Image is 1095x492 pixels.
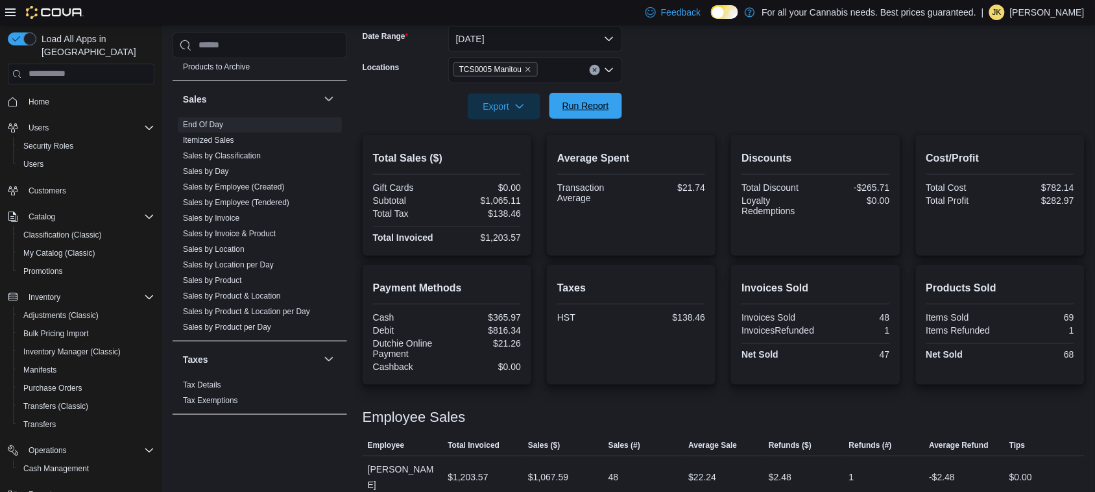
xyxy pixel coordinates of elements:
span: Purchase Orders [23,383,82,393]
div: $22.24 [689,469,717,485]
strong: Net Sold [926,349,963,360]
span: Export [475,93,533,119]
div: $0.00 [1009,469,1032,485]
span: Users [23,120,154,136]
div: Sales [173,117,347,341]
span: Inventory [29,292,60,302]
span: My Catalog (Classic) [18,245,154,261]
span: Customers [29,186,66,196]
span: Home [29,97,49,107]
button: Home [3,92,160,111]
span: Sales by Location per Day [183,260,274,271]
button: [DATE] [448,26,622,52]
label: Date Range [363,31,409,42]
span: Tax Details [183,380,221,391]
span: Sales by Classification [183,151,261,162]
a: Cash Management [18,461,94,476]
a: Customers [23,183,71,199]
input: Dark Mode [711,5,738,19]
div: $1,067.59 [528,469,568,485]
span: Sales by Product [183,276,242,286]
div: Cash [373,312,444,323]
span: Sales by Product & Location per Day [183,307,310,317]
div: 68 [1003,349,1074,360]
div: Taxes [173,378,347,414]
span: Catalog [23,209,154,225]
a: Sales by Product & Location [183,292,281,301]
h2: Average Spent [557,151,705,166]
h2: Discounts [741,151,889,166]
span: Security Roles [23,141,73,151]
button: Taxes [183,353,319,366]
div: $782.14 [1003,182,1074,193]
div: $21.74 [634,182,705,193]
span: Sales by Employee (Created) [183,182,285,193]
button: My Catalog (Classic) [13,244,160,262]
span: Users [18,156,154,172]
button: Clear input [590,65,600,75]
div: Total Profit [926,195,998,206]
span: Sales ($) [528,440,560,450]
div: Debit [373,325,444,336]
div: Transaction Average [557,182,629,203]
span: Sales by Invoice & Product [183,229,276,240]
span: Bulk Pricing Import [18,326,154,341]
button: Taxes [321,352,337,367]
span: JK [993,5,1002,20]
h2: Invoices Sold [741,280,889,296]
button: Catalog [23,209,60,225]
div: 69 [1003,312,1074,323]
span: Catalog [29,212,55,222]
div: Total Discount [741,182,813,193]
span: Employee [368,440,405,450]
a: Tax Details [183,381,221,390]
span: Adjustments (Classic) [18,308,154,323]
span: Products to Archive [183,62,250,73]
span: Average Sale [689,440,738,450]
span: Classification (Classic) [18,227,154,243]
span: Inventory Manager (Classic) [18,344,154,360]
span: Operations [23,443,154,458]
div: $138.46 [634,312,705,323]
button: Customers [3,181,160,200]
a: Security Roles [18,138,78,154]
h3: Sales [183,93,207,106]
button: Operations [3,441,160,460]
p: | [981,5,984,20]
a: Sales by Location [183,245,245,254]
span: Transfers [18,417,154,432]
div: $816.34 [450,325,521,336]
div: 1 [849,469,854,485]
div: $0.00 [819,195,890,206]
div: -$265.71 [819,182,890,193]
span: Sales by Location [183,245,245,255]
a: End Of Day [183,121,223,130]
div: $2.48 [769,469,791,485]
div: Products [173,44,347,80]
button: Sales [183,93,319,106]
button: Bulk Pricing Import [13,325,160,343]
span: Average Refund [930,440,989,450]
span: Promotions [23,266,63,277]
span: Transfers (Classic) [18,399,154,414]
a: Bulk Pricing Import [18,326,94,341]
div: 48 [819,312,890,323]
span: Transfers (Classic) [23,401,88,412]
div: Items Refunded [926,325,998,336]
span: Bulk Pricing Import [23,328,89,339]
span: Refunds (#) [849,440,892,450]
div: $1,203.57 [448,469,488,485]
span: Home [23,93,154,110]
a: Sales by Invoice & Product [183,230,276,239]
p: [PERSON_NAME] [1010,5,1085,20]
a: Sales by Classification [183,152,261,161]
span: Customers [23,182,154,199]
button: Manifests [13,361,160,379]
div: $138.46 [450,208,521,219]
div: $21.26 [450,338,521,349]
span: End Of Day [183,120,223,130]
strong: Total Invoiced [373,232,433,243]
span: Total Invoiced [448,440,499,450]
button: Inventory [3,288,160,306]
